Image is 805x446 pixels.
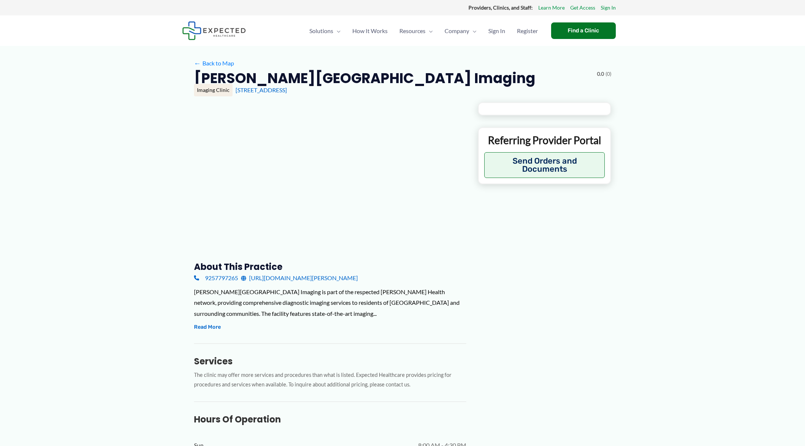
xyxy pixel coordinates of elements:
h3: About this practice [194,261,466,272]
a: Find a Clinic [551,22,616,39]
a: ResourcesMenu Toggle [393,18,439,44]
div: [PERSON_NAME][GEOGRAPHIC_DATA] Imaging is part of the respected [PERSON_NAME] Health network, pro... [194,286,466,319]
h3: Services [194,356,466,367]
a: Sign In [601,3,616,13]
a: Learn More [538,3,565,13]
span: ← [194,60,201,67]
a: SolutionsMenu Toggle [303,18,346,44]
span: 0.0 [597,69,604,79]
span: Menu Toggle [469,18,477,44]
span: Company [445,18,469,44]
div: Imaging Clinic [194,84,233,96]
a: 9257797265 [194,272,238,283]
a: [URL][DOMAIN_NAME][PERSON_NAME] [241,272,358,283]
a: Get Access [570,3,595,13]
p: The clinic may offer more services and procedures than what is listed. Expected Healthcare provid... [194,370,466,390]
h3: Hours of Operation [194,414,466,425]
span: Menu Toggle [425,18,433,44]
span: (0) [605,69,611,79]
p: Referring Provider Portal [484,133,605,147]
a: CompanyMenu Toggle [439,18,482,44]
span: Resources [399,18,425,44]
span: Sign In [488,18,505,44]
span: Menu Toggle [333,18,341,44]
h2: [PERSON_NAME][GEOGRAPHIC_DATA] Imaging [194,69,535,87]
nav: Primary Site Navigation [303,18,544,44]
a: [STREET_ADDRESS] [236,86,287,93]
button: Read More [194,323,221,332]
img: Expected Healthcare Logo - side, dark font, small [182,21,246,40]
span: Register [517,18,538,44]
a: ←Back to Map [194,58,234,69]
a: Register [511,18,544,44]
span: Solutions [309,18,333,44]
a: How It Works [346,18,393,44]
strong: Providers, Clinics, and Staff: [468,4,533,11]
span: How It Works [352,18,388,44]
button: Send Orders and Documents [484,152,605,178]
a: Sign In [482,18,511,44]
